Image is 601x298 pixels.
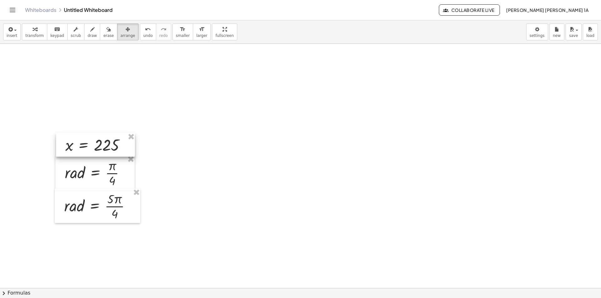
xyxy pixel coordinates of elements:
span: new [553,33,561,38]
button: keyboardkeypad [47,23,68,40]
button: new [549,23,564,40]
button: settings [526,23,548,40]
span: fullscreen [215,33,234,38]
span: insert [7,33,17,38]
button: save [566,23,582,40]
button: arrange [117,23,139,40]
button: load [583,23,598,40]
button: format_sizelarger [193,23,211,40]
span: keypad [50,33,64,38]
button: draw [84,23,100,40]
span: settings [530,33,545,38]
span: larger [196,33,207,38]
i: undo [145,26,151,33]
span: transform [25,33,44,38]
i: keyboard [54,26,60,33]
button: Collaborate Live [439,4,500,16]
span: save [569,33,578,38]
button: transform [22,23,47,40]
button: scrub [67,23,85,40]
button: redoredo [156,23,171,40]
i: format_size [180,26,186,33]
i: redo [161,26,167,33]
i: format_size [199,26,205,33]
button: [PERSON_NAME] [PERSON_NAME] 1A [501,4,593,16]
span: smaller [176,33,190,38]
span: redo [159,33,168,38]
button: Toggle navigation [8,5,18,15]
span: scrub [71,33,81,38]
button: format_sizesmaller [172,23,193,40]
button: insert [3,23,21,40]
button: fullscreen [212,23,237,40]
span: draw [88,33,97,38]
span: load [586,33,594,38]
span: [PERSON_NAME] [PERSON_NAME] 1A [506,7,588,13]
span: arrange [121,33,135,38]
span: undo [143,33,153,38]
span: erase [103,33,114,38]
a: Whiteboards [25,7,56,13]
button: erase [100,23,117,40]
span: Collaborate Live [444,7,494,13]
button: undoundo [140,23,156,40]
